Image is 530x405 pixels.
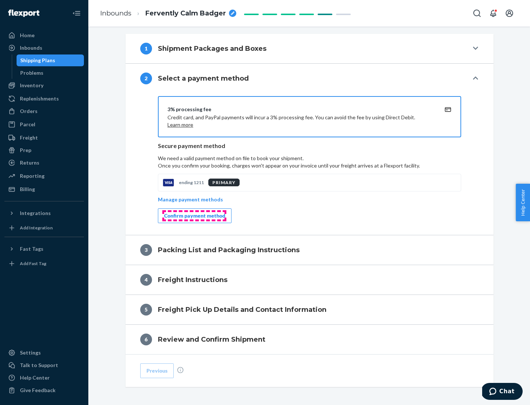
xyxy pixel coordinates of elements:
[145,9,226,18] span: Fervently Calm Badger
[140,73,152,84] div: 2
[20,121,35,128] div: Parcel
[486,6,501,21] button: Open notifications
[20,32,35,39] div: Home
[69,6,84,21] button: Close Navigation
[4,183,84,195] a: Billing
[164,212,225,219] div: Confirm payment method
[8,10,39,17] img: Flexport logo
[20,57,55,64] div: Shipping Plans
[179,179,204,186] p: ending 1211
[4,170,84,182] a: Reporting
[20,95,59,102] div: Replenishments
[20,69,43,77] div: Problems
[126,64,494,93] button: 2Select a payment method
[20,108,38,115] div: Orders
[158,162,461,169] p: Once you confirm your booking, charges won't appear on your invoice until your freight arrives at...
[20,186,35,193] div: Billing
[20,159,39,166] div: Returns
[4,347,84,359] a: Settings
[470,6,484,21] button: Open Search Box
[4,359,84,371] button: Talk to Support
[20,172,45,180] div: Reporting
[4,80,84,91] a: Inventory
[20,44,42,52] div: Inbounds
[4,144,84,156] a: Prep
[140,334,152,345] div: 6
[17,54,84,66] a: Shipping Plans
[140,363,174,378] button: Previous
[158,196,223,203] p: Manage payment methods
[4,105,84,117] a: Orders
[17,67,84,79] a: Problems
[20,134,38,141] div: Freight
[502,6,517,21] button: Open account menu
[158,155,461,169] p: We need a valid payment method on file to book your shipment.
[158,305,326,314] h4: Freight Pick Up Details and Contact Information
[4,119,84,130] a: Parcel
[20,349,41,356] div: Settings
[158,245,300,255] h4: Packing List and Packaging Instructions
[140,244,152,256] div: 3
[4,93,84,105] a: Replenishments
[20,147,31,154] div: Prep
[20,362,58,369] div: Talk to Support
[126,295,494,324] button: 5Freight Pick Up Details and Contact Information
[100,9,131,17] a: Inbounds
[4,29,84,41] a: Home
[167,114,434,128] p: Credit card, and PayPal payments will incur a 3% processing fee. You can avoid the fee by using D...
[167,121,193,128] button: Learn more
[516,184,530,221] button: Help Center
[140,274,152,286] div: 4
[4,42,84,54] a: Inbounds
[126,34,494,63] button: 1Shipment Packages and Boxes
[4,207,84,219] button: Integrations
[140,304,152,316] div: 5
[158,208,232,223] button: Confirm payment method
[20,209,51,217] div: Integrations
[167,106,434,113] div: 3% processing fee
[208,179,240,186] div: PRIMARY
[20,260,46,267] div: Add Fast Tag
[20,82,43,89] div: Inventory
[126,325,494,354] button: 6Review and Confirm Shipment
[140,43,152,54] div: 1
[20,225,53,231] div: Add Integration
[4,258,84,270] a: Add Fast Tag
[4,243,84,255] button: Fast Tags
[482,383,523,401] iframe: Opens a widget where you can chat to one of our agents
[158,74,249,83] h4: Select a payment method
[4,384,84,396] button: Give Feedback
[4,157,84,169] a: Returns
[94,3,242,24] ol: breadcrumbs
[4,372,84,384] a: Help Center
[4,132,84,144] a: Freight
[126,235,494,265] button: 3Packing List and Packaging Instructions
[20,245,43,253] div: Fast Tags
[158,335,265,344] h4: Review and Confirm Shipment
[126,265,494,295] button: 4Freight Instructions
[158,44,266,53] h4: Shipment Packages and Boxes
[158,275,227,285] h4: Freight Instructions
[20,374,50,381] div: Help Center
[4,222,84,234] a: Add Integration
[158,142,461,150] p: Secure payment method
[20,387,56,394] div: Give Feedback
